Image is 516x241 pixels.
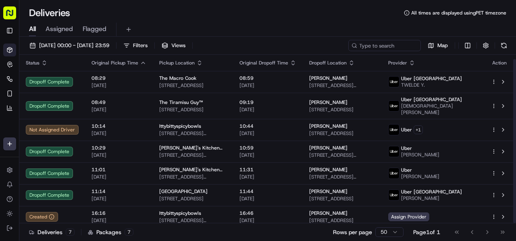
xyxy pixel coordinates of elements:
span: [DATE] [92,152,146,158]
span: 16:46 [239,210,296,216]
span: [DATE] [239,130,296,137]
div: Action [491,60,508,66]
span: 08:49 [92,99,146,106]
button: [DATE] 00:00 - [DATE] 23:59 [26,40,113,51]
span: [PERSON_NAME] [309,145,347,151]
span: 10:59 [239,145,296,151]
span: The Tiramisu Guy™ [159,99,203,106]
span: [DATE] [92,195,146,202]
span: Dropoff Location [309,60,347,66]
span: [PERSON_NAME]'s Kitchen LLC [159,166,227,173]
p: Rows per page [333,228,372,236]
div: 7 [125,229,133,236]
span: Uber [GEOGRAPHIC_DATA] [401,189,462,195]
div: Deliveries [29,228,75,236]
span: Uber [401,167,412,173]
span: [PERSON_NAME] [309,166,347,173]
img: uber-new-logo.jpeg [389,101,399,111]
button: +1 [414,125,423,134]
span: [DATE] [92,174,146,180]
span: Original Pickup Time [92,60,138,66]
span: [STREET_ADDRESS][PERSON_NAME] [309,82,375,89]
span: Original Dropoff Time [239,60,288,66]
button: Views [158,40,189,51]
span: [STREET_ADDRESS][PERSON_NAME] [159,152,227,158]
span: [GEOGRAPHIC_DATA] [159,188,208,195]
span: [STREET_ADDRESS][PERSON_NAME] [159,130,227,137]
span: 09:19 [239,99,296,106]
span: [STREET_ADDRESS] [309,217,375,224]
span: [DATE] [239,195,296,202]
span: The Macro Cook [159,75,196,81]
span: [DEMOGRAPHIC_DATA][PERSON_NAME] [401,103,478,116]
span: [STREET_ADDRESS] [159,82,227,89]
span: [STREET_ADDRESS] [309,106,375,113]
span: 10:29 [92,145,146,151]
div: 7 [66,229,75,236]
span: [DATE] [92,106,146,113]
span: Uber [401,145,412,152]
img: uber-new-logo.jpeg [389,168,399,179]
span: Uber [GEOGRAPHIC_DATA] [401,96,462,103]
span: [DATE] [92,82,146,89]
span: [PERSON_NAME] [309,188,347,195]
button: Refresh [498,40,510,51]
span: [STREET_ADDRESS][US_STATE] [309,174,375,180]
span: 08:59 [239,75,296,81]
span: 16:16 [92,210,146,216]
span: Ittybittyspicybowls [159,210,201,216]
span: Ittybittyspicybowls [159,123,201,129]
span: Filters [133,42,148,49]
span: 11:44 [239,188,296,195]
span: [PERSON_NAME] [401,152,439,158]
span: 11:31 [239,166,296,173]
span: [STREET_ADDRESS][PERSON_NAME] [159,174,227,180]
span: All times are displayed using PET timezone [411,10,506,16]
button: Map [424,40,451,51]
span: Provider [388,60,407,66]
span: [PERSON_NAME] [309,99,347,106]
span: Map [437,42,448,49]
span: [DATE] [92,130,146,137]
input: Type to search [348,40,421,51]
img: uber-new-logo.jpeg [389,190,399,200]
span: TWELDE Y. [401,82,462,88]
span: Uber [401,127,412,133]
h1: Deliveries [29,6,70,19]
img: uber-new-logo.jpeg [389,146,399,157]
span: Uber [GEOGRAPHIC_DATA] [401,75,462,82]
span: [PERSON_NAME] [309,75,347,81]
span: [DATE] [92,217,146,224]
div: Packages [88,228,133,236]
span: [DATE] [239,82,296,89]
span: Assign Provider [388,212,429,221]
span: 10:44 [239,123,296,129]
button: Filters [120,40,151,51]
span: [PERSON_NAME]'s Kitchen LLC [159,145,227,151]
span: Flagged [83,24,106,34]
button: Created [26,212,58,222]
span: All [29,24,36,34]
span: [DATE] [239,174,296,180]
span: 11:01 [92,166,146,173]
span: [STREET_ADDRESS][US_STATE] [309,152,375,158]
span: [DATE] [239,217,296,224]
img: uber-new-logo.jpeg [389,77,399,87]
span: [DATE] 00:00 - [DATE] 23:59 [39,42,109,49]
span: [PERSON_NAME] [401,195,462,202]
span: [PERSON_NAME] [309,123,347,129]
span: [STREET_ADDRESS] [309,195,375,202]
span: [PERSON_NAME] [309,210,347,216]
span: 08:29 [92,75,146,81]
span: Status [26,60,40,66]
span: Views [171,42,185,49]
span: [STREET_ADDRESS][PERSON_NAME] [159,217,227,224]
span: [DATE] [239,106,296,113]
span: [STREET_ADDRESS] [309,130,375,137]
img: uber-new-logo.jpeg [389,125,399,135]
span: [STREET_ADDRESS] [159,195,227,202]
span: [STREET_ADDRESS] [159,106,227,113]
span: 10:14 [92,123,146,129]
span: Pickup Location [159,60,195,66]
